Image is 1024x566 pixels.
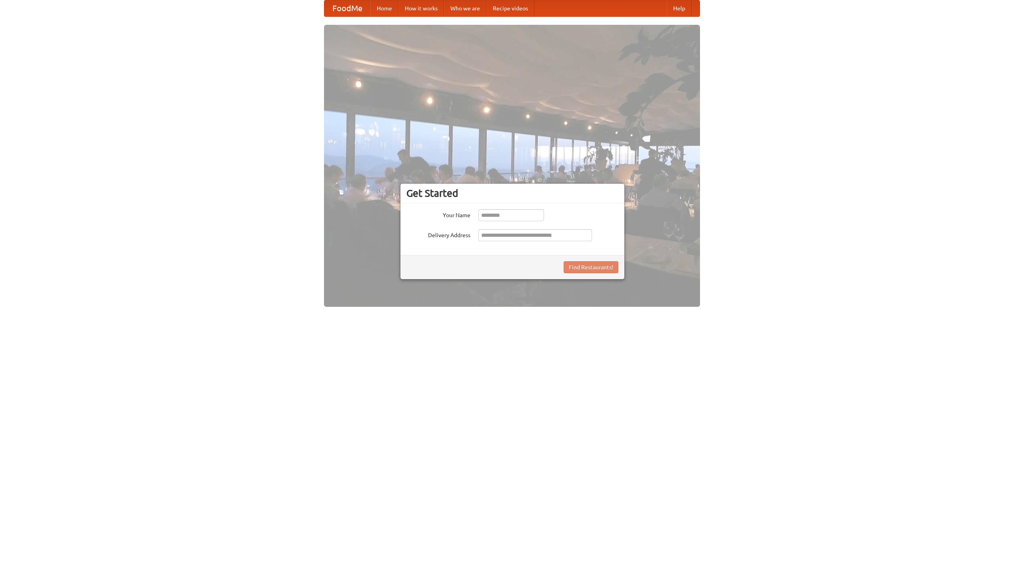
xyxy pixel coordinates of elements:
a: FoodMe [324,0,370,16]
label: Delivery Address [406,229,470,239]
a: Home [370,0,398,16]
a: How it works [398,0,444,16]
a: Help [667,0,692,16]
a: Who we are [444,0,486,16]
h3: Get Started [406,187,618,199]
button: Find Restaurants! [564,261,618,273]
label: Your Name [406,209,470,219]
a: Recipe videos [486,0,534,16]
